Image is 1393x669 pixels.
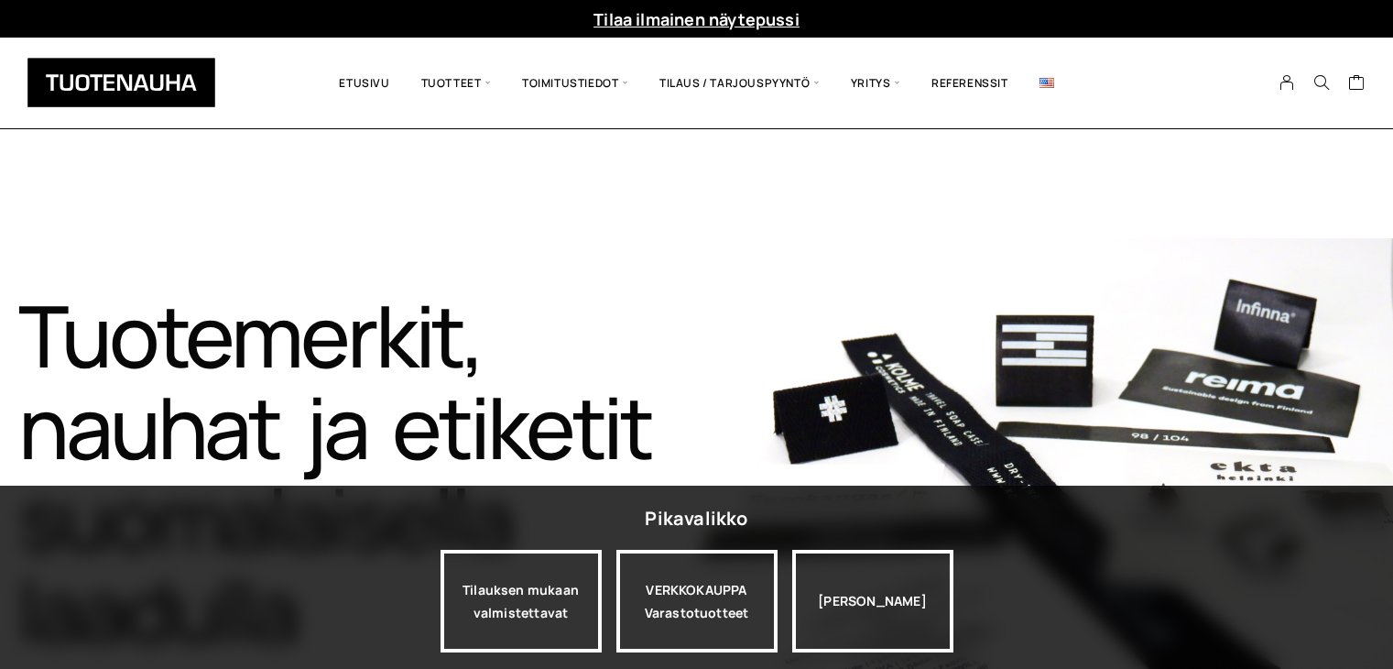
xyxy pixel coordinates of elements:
span: Yritys [835,51,916,115]
a: Tilauksen mukaan valmistettavat [441,550,602,653]
a: Cart [1348,73,1366,95]
span: Tilaus / Tarjouspyyntö [644,51,835,115]
div: [PERSON_NAME] [792,550,953,653]
a: Tilaa ilmainen näytepussi [593,8,800,30]
a: VERKKOKAUPPAVarastotuotteet [616,550,778,653]
img: English [1039,78,1054,88]
div: VERKKOKAUPPA Varastotuotteet [616,550,778,653]
a: Referenssit [916,51,1024,115]
span: Toimitustiedot [506,51,644,115]
span: Tuotteet [406,51,506,115]
button: Search [1304,74,1339,91]
a: My Account [1269,74,1305,91]
div: Pikavalikko [645,502,747,535]
img: Tuotenauha Oy [27,58,215,107]
a: Etusivu [323,51,405,115]
h1: Tuotemerkit, nauhat ja etiketit suomalaisella laadulla​ [18,290,697,656]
